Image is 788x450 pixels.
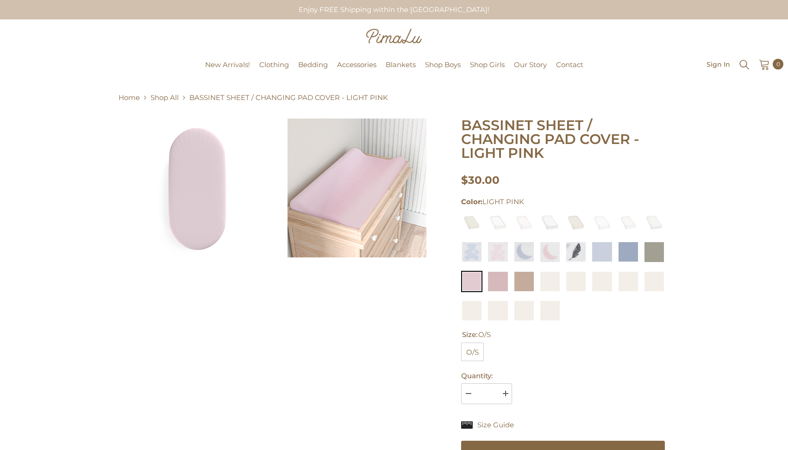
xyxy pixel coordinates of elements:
img: BASSINET SHEET / CHANGING PAD COVER - STEM BLOSSOMS [618,212,639,233]
img: BASSINET SHEET / CHANGING PAD COVER - IVORY Swatch [591,271,613,292]
a: SAILBOATS [591,212,613,233]
a: Contact [551,59,588,83]
a: IVORY [539,300,561,321]
a: STEM BLOSSOMS [618,212,639,233]
img: BASSINET SHEET / CHANGING PAD COVER - IVORY Swatch [487,300,508,321]
img: BASSINET SHEET / CHANGING PAD COVER - BALLERINA [487,212,508,233]
a: Blankets [381,59,420,83]
div: Enjoy FREE Shipping within the [GEOGRAPHIC_DATA]! [291,1,497,19]
img: BASSINET SHEET / CHANGING PAD COVER - SAILBOATS [591,212,613,233]
img: Pimalu [366,29,422,44]
a: IVORY [513,300,535,321]
img: BASSINET SHEET / CHANGING PAD COVER - IVORY Swatch [539,300,561,321]
div: LIGHT PINK [461,196,665,207]
img: BASSINET SHEET / CHANGING PAD COVER - TEDDY BEAR PINK Swatch [487,241,508,262]
img: BASSINET SHEET / CHANGING PAD COVER - HEART BALLOON [565,212,587,233]
span: O/S [461,343,484,361]
a: Pimalu [5,62,34,69]
a: IVORY [487,300,508,321]
img: BASSINET SHEET / CHANGING PAD COVER - IVORY Swatch [513,300,535,321]
span: Clothing [259,60,289,69]
span: Bedding [298,60,328,69]
a: HEART BALLOON [565,212,587,233]
a: OATMEAL [513,271,535,292]
img: BASSINET SHEET / CHANGING PAD COVER - WOOD TOYS [644,212,665,233]
a: Accessories [332,59,381,83]
span: Size Guide [477,419,514,431]
img: BASSINET SHEET / CHANGING PAD COVER - IVORY Swatch [644,271,665,292]
img: BASSINET SHEET / CHANGING PAD COVER - FEATHERS Swatch [565,241,587,262]
a: IVORY [461,300,482,321]
a: IVORY [644,271,665,292]
img: BASSINET SHEET / CHANGING PAD COVER - ANTIQUE BEAR [461,212,482,233]
a: SLATE BLUE [618,241,639,262]
a: Clothing [255,59,294,83]
img: BASSINET SHEET / CHANGING PAD COVER - IVORY Swatch [618,271,639,292]
label: Quantity: [461,370,665,381]
img: BASSINET SHEET / CHANGING PAD COVER - IVORY Swatch [461,300,482,321]
img: BASSINET SHEET / CHANGING PAD COVER - CAROUSEL [539,212,561,233]
nav: breadcrumbs [119,87,660,108]
summary: Search [738,58,750,71]
a: New Arrivals! [200,59,255,83]
a: Sign In [707,61,730,68]
a: MOON AND STARS BLUE [513,241,535,262]
a: IVORY [618,271,639,292]
a: Our Story [509,59,551,83]
span: New Arrivals! [205,60,250,69]
span: Blankets [386,60,416,69]
strong: Color: [461,197,482,206]
img: BASSINET SHEET / CHANGING PAD COVER - SLATE BLUE Swatch [618,241,639,262]
a: LIGHT BLUE [591,241,613,262]
a: FEATHERS [565,241,587,262]
img: BASSINET SHEET / CHANGING PAD COVER - LIGHT PINK Swatch [461,271,482,292]
span: Contact [556,60,583,69]
span: O/S [478,330,491,339]
span: BASSINET SHEET / CHANGING PAD COVER - LIGHT PINK [189,92,388,103]
a: ANTIQUE BEAR [461,212,482,233]
a: Bedding [294,59,332,83]
a: Shop All [150,92,179,103]
a: DUSTY PINK [487,271,508,292]
a: Shop Girls [465,59,509,83]
a: IVORY [565,271,587,292]
a: MOON AND STARS PINK [539,241,561,262]
img: BASSINET SHEET / CHANGING PAD COVER - IVORY Swatch [565,271,587,292]
a: TEDDY BEAR PINK [487,241,508,262]
img: BASSINET SHEET / CHANGING PAD COVER - DUSTY PINK Swatch [487,271,508,292]
span: Shop Boys [425,60,461,69]
img: null [130,119,269,257]
a: IVORY [539,271,561,292]
legend: Size: [461,330,492,340]
img: BASSINET SHEET / CHANGING PAD COVER - IVORY Swatch [539,271,561,292]
a: Size Guide [461,419,514,431]
a: LIGHT PINK [461,271,482,292]
a: BUTTERFLY FLORAL [513,212,535,233]
span: Accessories [337,60,376,69]
a: Home [119,92,140,103]
a: Shop Boys [420,59,465,83]
a: IVORY [591,271,613,292]
img: BASSINET SHEET / CHANGING PAD COVER - MOON AND STARS PINK Swatch [539,241,561,262]
span: BASSINET SHEET / CHANGING PAD COVER - LIGHT PINK [461,117,639,162]
img: BASSINET SHEET / CHANGING PAD COVER - SAGE GREEN Swatch [644,241,665,262]
img: BASSINET SHEET / CHANGING PAD COVER - MOON AND STARS BLUE Swatch [513,241,535,262]
img: BASSINET SHEET / CHANGING PAD COVER - BUTTERFLY FLORAL [513,212,535,233]
a: TEDDY BEAR BLUE [461,241,482,262]
span: 0 [776,59,780,69]
img: BASSINET SHEET / CHANGING PAD COVER - TEDDY BEAR BLUE Swatch [461,241,482,262]
a: CAROUSEL [539,212,561,233]
a: WOOD TOYS [644,212,665,233]
a: BALLERINA [487,212,508,233]
span: Shop Girls [470,60,505,69]
img: BASSINET SHEET / CHANGING PAD COVER - OATMEAL Swatch [513,271,535,292]
img: BASSINET SHEET / CHANGING PAD COVER - LIGHT BLUE Swatch [591,241,613,262]
span: $30.00 [461,174,500,187]
a: SAGE GREEN [644,241,665,262]
span: Our Story [514,60,547,69]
